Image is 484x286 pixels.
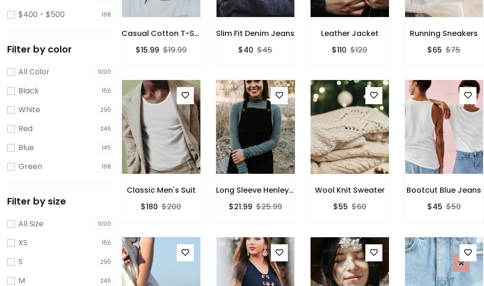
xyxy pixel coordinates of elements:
del: $45 [257,45,272,55]
del: $200 [162,201,181,212]
h6: $65 [427,45,442,54]
del: $19.99 [163,45,187,55]
h6: Leather Jacket [310,29,389,38]
label: Blue [18,142,34,153]
label: S [18,256,23,268]
del: $25.99 [256,201,282,212]
del: $50 [446,201,461,212]
del: $75 [446,45,460,55]
h6: $21.99 [229,202,252,211]
label: White [18,104,40,116]
h6: Wool Knit Sweater [310,186,389,195]
span: 295 [97,257,114,267]
h5: Filter by color [7,44,114,55]
label: Red [18,123,33,134]
label: All Color [18,66,50,78]
h6: $180 [141,202,158,211]
h6: Long Sleeve Henley T-Shirt [216,186,295,195]
h6: Slim Fit Denim Jeans [216,29,295,38]
label: All Size [18,218,43,230]
label: Green [18,161,42,172]
span: 150 [99,86,114,96]
span: 1000 [95,67,114,77]
h6: $45 [427,202,442,211]
span: 246 [97,276,114,286]
span: 168 [99,162,114,171]
h6: $55 [333,202,348,211]
h5: Filter by size [7,196,114,207]
span: 295 [97,105,114,115]
h6: $110 [332,45,346,54]
h6: Casual Cotton T-Shirt [121,29,201,38]
h6: Classic Men's Suit [121,186,201,195]
h6: $15.99 [136,45,159,54]
label: $400 - $500 [18,9,65,20]
span: 246 [97,124,114,134]
del: $60 [352,201,366,212]
label: Black [18,85,39,97]
h6: $40 [238,45,253,54]
h6: Running Sneakers [405,29,484,38]
label: XS [18,237,27,249]
h6: Bootcut Blue Jeans [405,186,484,195]
span: 145 [99,143,114,152]
span: 150 [99,238,114,248]
del: $120 [350,45,367,55]
span: 1000 [95,219,114,229]
span: 168 [99,10,114,19]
